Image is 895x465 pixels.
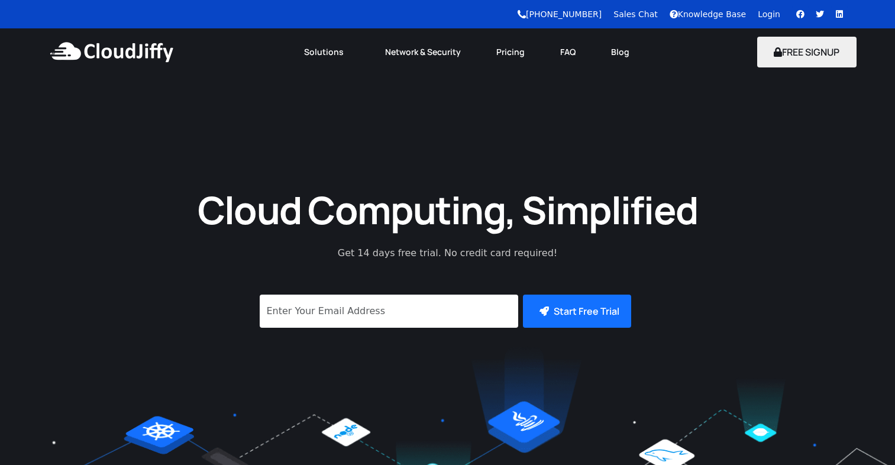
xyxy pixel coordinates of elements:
[758,9,780,19] a: Login
[613,9,657,19] a: Sales Chat
[757,46,857,59] a: FREE SIGNUP
[182,185,714,234] h1: Cloud Computing, Simplified
[286,39,367,65] a: Solutions
[593,39,647,65] a: Blog
[260,295,518,328] input: Enter Your Email Address
[542,39,593,65] a: FAQ
[285,246,610,260] p: Get 14 days free trial. No credit card required!
[757,37,857,67] button: FREE SIGNUP
[479,39,542,65] a: Pricing
[367,39,479,65] a: Network & Security
[523,295,631,328] button: Start Free Trial
[518,9,602,19] a: [PHONE_NUMBER]
[670,9,747,19] a: Knowledge Base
